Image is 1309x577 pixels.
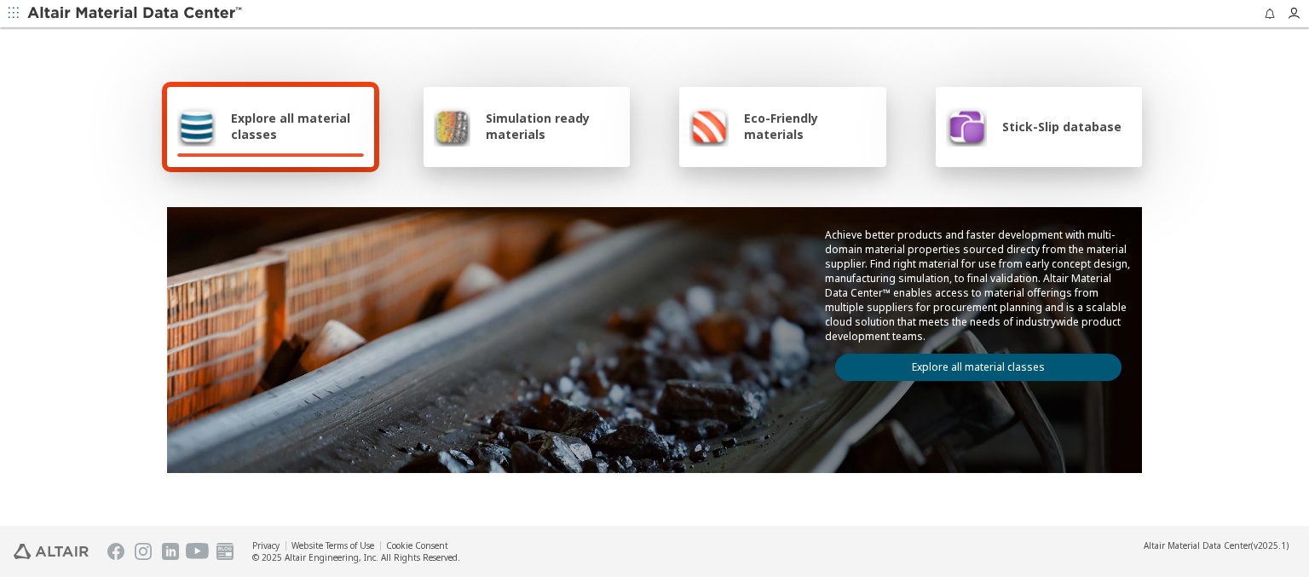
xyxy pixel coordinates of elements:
[291,539,374,551] a: Website Terms of Use
[744,110,875,142] span: Eco-Friendly materials
[27,5,245,22] img: Altair Material Data Center
[946,106,987,147] img: Stick-Slip database
[1144,539,1289,551] div: (v2025.1)
[689,106,729,147] img: Eco-Friendly materials
[252,539,280,551] a: Privacy
[486,110,620,142] span: Simulation ready materials
[14,544,89,559] img: Altair Engineering
[434,106,470,147] img: Simulation ready materials
[386,539,448,551] a: Cookie Consent
[231,110,364,142] span: Explore all material classes
[1002,118,1122,135] span: Stick-Slip database
[252,551,460,563] div: © 2025 Altair Engineering, Inc. All Rights Reserved.
[177,106,216,147] img: Explore all material classes
[1144,539,1251,551] span: Altair Material Data Center
[835,354,1122,381] a: Explore all material classes
[825,228,1132,343] p: Achieve better products and faster development with multi-domain material properties sourced dire...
